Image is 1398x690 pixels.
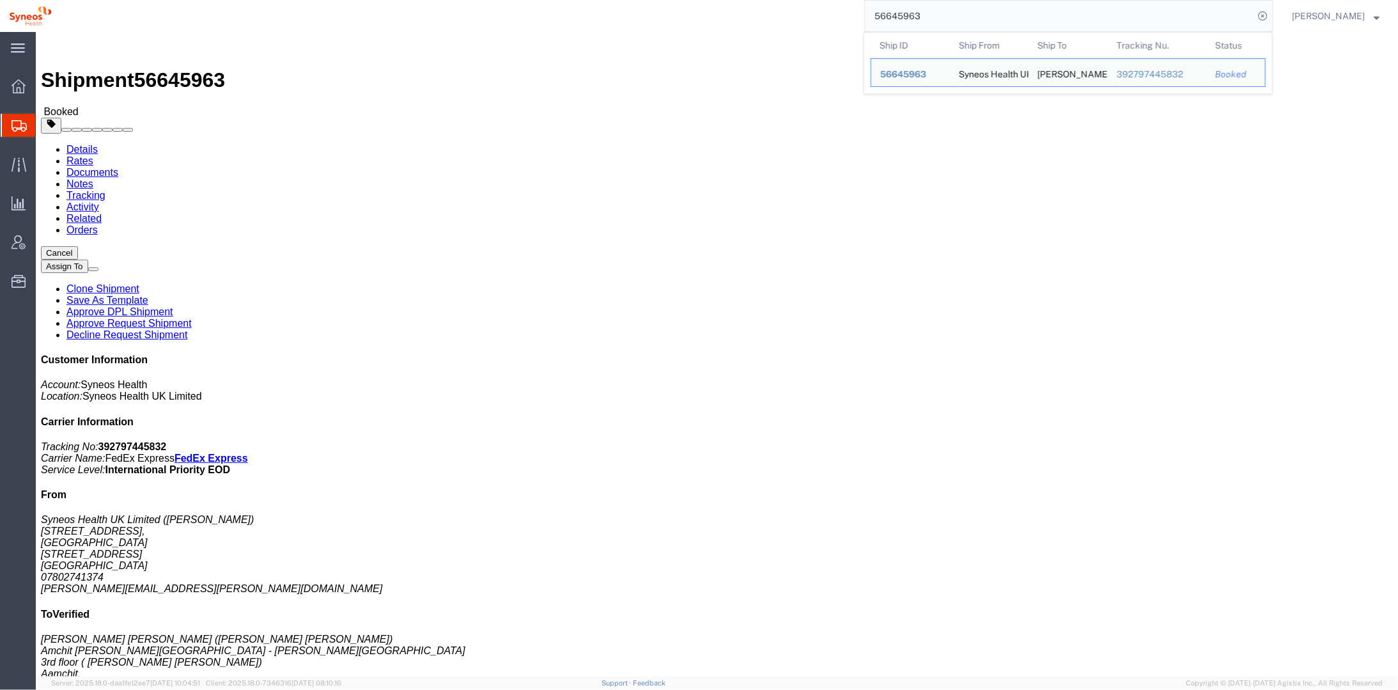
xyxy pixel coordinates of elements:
th: Status [1206,33,1266,58]
th: Tracking Nu. [1108,33,1207,58]
div: Syneos Health UK Limited [959,59,1020,86]
span: Client: 2025.18.0-7346316 [206,679,341,687]
span: 56645963 [880,69,926,79]
th: Ship From [950,33,1029,58]
span: [DATE] 10:04:51 [150,679,200,687]
th: Ship To [1029,33,1108,58]
a: Support [602,679,633,687]
div: 56645963 [880,68,941,81]
table: Search Results [871,33,1272,93]
input: Search for shipment number, reference number [865,1,1254,31]
span: Server: 2025.18.0-daa1fe12ee7 [51,679,200,687]
span: Copyright © [DATE]-[DATE] Agistix Inc., All Rights Reserved [1186,678,1383,689]
span: Melissa Gallo [1292,9,1365,23]
th: Ship ID [871,33,950,58]
div: 392797445832 [1117,68,1198,81]
div: Booked [1215,68,1256,81]
button: [PERSON_NAME] [1291,8,1380,24]
iframe: FS Legacy Container [36,32,1398,677]
span: [DATE] 08:10:16 [291,679,341,687]
a: Feedback [633,679,665,687]
img: logo [9,6,52,26]
div: Pamela Abi Daher [1037,59,1099,86]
